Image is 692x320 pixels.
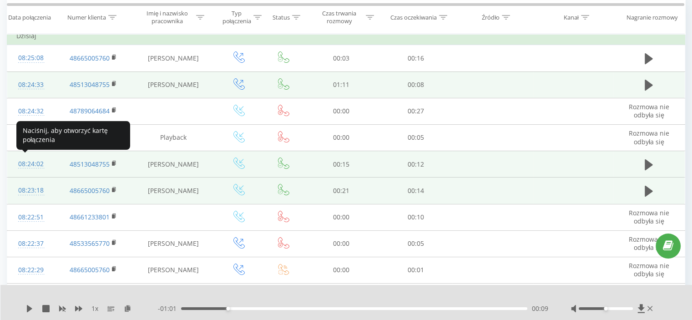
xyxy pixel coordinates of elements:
[16,102,45,120] div: 08:24:32
[629,208,669,225] span: Rozmowa nie odbyła się
[141,10,194,25] div: Imię i nazwisko pracownika
[304,151,379,178] td: 00:15
[304,284,379,310] td: 00:04
[379,124,453,151] td: 00:05
[273,13,290,21] div: Status
[304,204,379,230] td: 00:00
[315,10,364,25] div: Czas trwania rozmowy
[379,45,453,71] td: 00:16
[70,107,110,115] a: 48789064684
[132,71,215,98] td: [PERSON_NAME]
[132,257,215,283] td: [PERSON_NAME]
[379,204,453,230] td: 00:10
[132,45,215,71] td: [PERSON_NAME]
[7,27,685,45] td: Dzisiaj
[8,13,51,21] div: Data połączenia
[16,155,45,173] div: 08:24:02
[16,235,45,253] div: 08:22:37
[16,208,45,226] div: 08:22:51
[379,257,453,283] td: 00:01
[132,284,215,310] td: [PERSON_NAME]
[379,230,453,257] td: 00:05
[379,284,453,310] td: 00:21
[70,160,110,168] a: 48513048755
[16,182,45,199] div: 08:23:18
[132,178,215,204] td: [PERSON_NAME]
[16,49,45,67] div: 08:25:08
[67,13,106,21] div: Numer klienta
[304,124,379,151] td: 00:00
[379,151,453,178] td: 00:12
[70,239,110,248] a: 48533565770
[626,13,678,21] div: Nagranie rozmowy
[132,230,215,257] td: [PERSON_NAME]
[379,178,453,204] td: 00:14
[91,304,98,313] span: 1 x
[629,102,669,119] span: Rozmowa nie odbyła się
[158,304,181,313] span: - 01:01
[604,307,607,310] div: Accessibility label
[222,10,251,25] div: Typ połączenia
[532,304,548,313] span: 00:09
[70,54,110,62] a: 48665005760
[70,265,110,274] a: 48665005760
[16,76,45,94] div: 08:24:33
[379,98,453,124] td: 00:27
[70,213,110,221] a: 48661233801
[304,71,379,98] td: 01:11
[379,71,453,98] td: 00:08
[70,80,110,89] a: 48513048755
[304,230,379,257] td: 00:00
[304,98,379,124] td: 00:00
[304,178,379,204] td: 00:21
[629,261,669,278] span: Rozmowa nie odbyła się
[16,261,45,279] div: 08:22:29
[132,124,215,151] td: Playback
[304,257,379,283] td: 00:00
[629,129,669,146] span: Rozmowa nie odbyła się
[226,307,230,310] div: Accessibility label
[16,121,130,150] div: Naciśnij, aby otworzyć kartę połączenia
[482,13,500,21] div: Źródło
[564,13,579,21] div: Kanał
[70,186,110,195] a: 48665005760
[390,13,437,21] div: Czas oczekiwania
[629,235,669,252] span: Rozmowa nie odbyła się
[304,45,379,71] td: 00:03
[132,151,215,178] td: [PERSON_NAME]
